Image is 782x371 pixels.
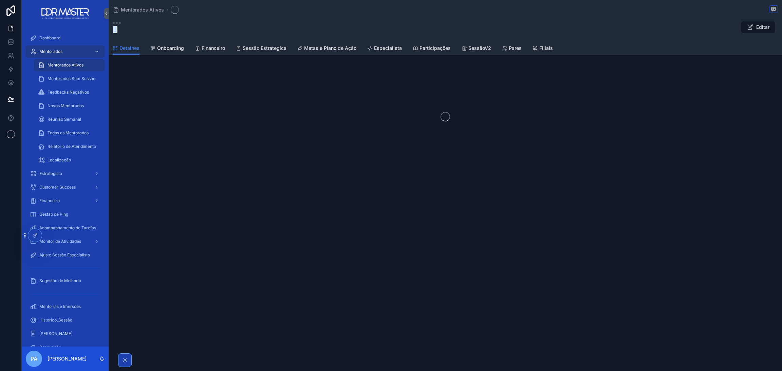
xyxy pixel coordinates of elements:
[39,225,96,231] span: Acompanhamento de Tarefas
[34,140,105,153] a: Relatório de Atendimento
[39,278,81,284] span: Sugestão de Melhoria
[26,235,105,248] a: Monitor de Atividades
[113,6,164,13] a: Mentorados Ativos
[26,195,105,207] a: Financeiro
[39,345,61,350] span: Renovação
[39,198,60,203] span: Financeiro
[39,184,76,190] span: Customer Success
[26,328,105,340] a: [PERSON_NAME]
[41,8,89,19] img: App logo
[420,45,451,52] span: Participações
[741,21,775,33] button: Editar
[22,27,109,347] div: scrollable content
[756,24,769,31] span: Editar
[304,45,356,52] span: Metas e Plano de Ação
[297,42,356,56] a: Metas e Plano de Ação
[367,42,402,56] a: Especialista
[39,212,68,217] span: Gestão de Ping
[34,73,105,85] a: Mentorados Sem Sessão
[26,300,105,313] a: Mentorias e Imersões
[236,42,286,56] a: Sessão Estrategica
[26,208,105,220] a: Gestão de Ping
[31,355,37,363] span: PA
[34,113,105,125] a: Reunião Semanal
[39,35,60,41] span: Dashboard
[243,45,286,52] span: Sessão Estrategica
[26,341,105,353] a: Renovação
[48,144,96,149] span: Relatório de Atendimento
[539,45,553,52] span: Filiais
[509,45,522,52] span: Pares
[113,42,139,55] a: Detalhes
[26,275,105,287] a: Sugestão de Melhoria
[48,130,89,136] span: Todos os Mentorados
[39,331,72,336] span: [PERSON_NAME]
[39,171,62,176] span: Estrategista
[533,42,553,56] a: Filiais
[26,249,105,261] a: Ajuste Sessão Especialista
[413,42,451,56] a: Participações
[150,42,184,56] a: Onboarding
[195,42,225,56] a: Financeiro
[39,252,90,258] span: Ajuste Sessão Especialista
[26,222,105,234] a: Acompanhamento de Tarefas
[26,32,105,44] a: Dashboard
[468,45,491,52] span: SessãoV2
[39,317,72,323] span: Historico_Sessão
[374,45,402,52] span: Especialista
[34,59,105,71] a: Mentorados Ativos
[34,127,105,139] a: Todos os Mentorados
[26,45,105,58] a: Mentorados
[26,314,105,326] a: Historico_Sessão
[48,90,89,95] span: Feedbacks Negativos
[48,117,81,122] span: Reunião Semanal
[34,154,105,166] a: Localização
[48,355,87,362] p: [PERSON_NAME]
[462,42,491,56] a: SessãoV2
[48,103,84,109] span: Novos Mentorados
[26,168,105,180] a: Estrategista
[39,304,81,309] span: Mentorias e Imersões
[121,6,164,13] span: Mentorados Ativos
[119,45,139,52] span: Detalhes
[39,49,62,54] span: Mentorados
[202,45,225,52] span: Financeiro
[157,45,184,52] span: Onboarding
[113,26,117,33] code: |
[39,239,81,244] span: Monitor de Atividades
[502,42,522,56] a: Pares
[26,181,105,193] a: Customer Success
[34,86,105,98] a: Feedbacks Negativos
[34,100,105,112] a: Novos Mentorados
[48,76,95,81] span: Mentorados Sem Sessão
[48,62,83,68] span: Mentorados Ativos
[48,157,71,163] span: Localização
